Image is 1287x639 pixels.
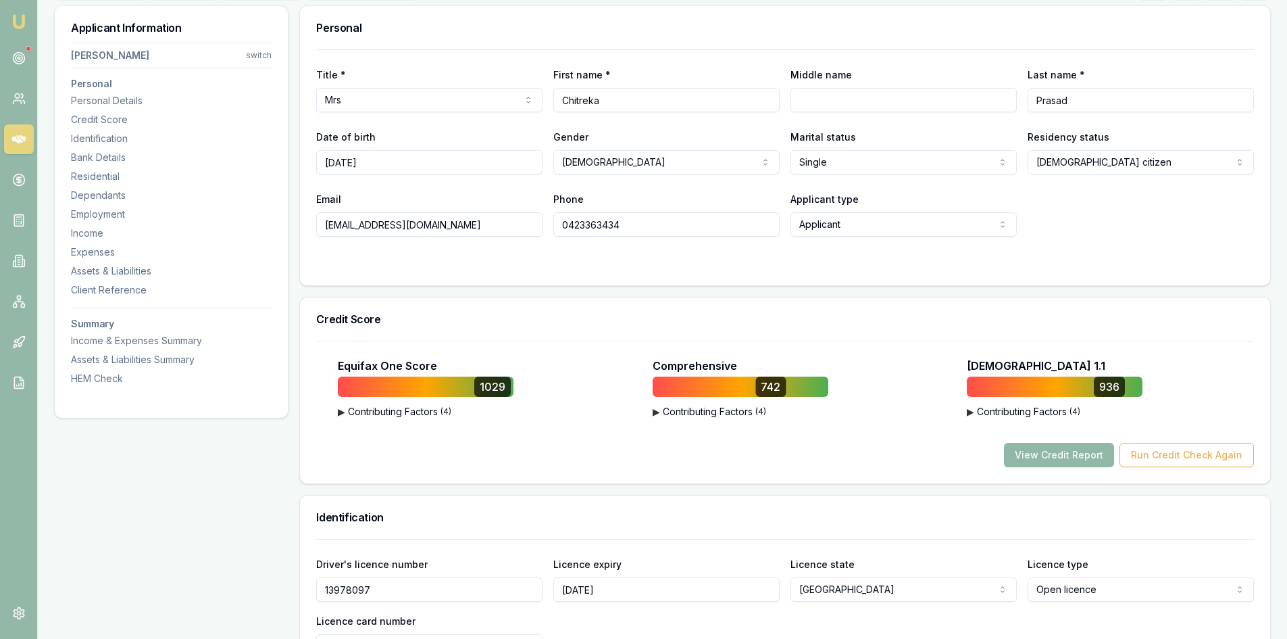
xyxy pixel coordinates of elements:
label: Last name * [1028,69,1085,80]
label: Licence card number [316,615,415,627]
label: Title * [316,69,346,80]
label: Middle name [790,69,852,80]
input: 0431 234 567 [553,212,780,237]
button: ▶Contributing Factors(4) [967,405,1142,419]
div: Bank Details [71,151,272,164]
span: ( 4 ) [440,406,451,417]
div: 1029 [474,377,511,397]
div: HEM Check [71,372,272,385]
div: Personal Details [71,94,272,108]
h3: Applicant Information [71,22,272,33]
h3: Personal [71,79,272,89]
span: ▶ [653,405,660,419]
input: DD/MM/YYYY [316,150,542,174]
div: Client Reference [71,283,272,297]
button: View Credit Report [1004,443,1114,467]
div: switch [246,50,272,61]
span: ▶ [967,405,974,419]
label: Licence expiry [553,559,622,570]
div: Identification [71,132,272,145]
label: Residency status [1028,131,1109,143]
div: 936 [1094,377,1125,397]
button: Run Credit Check Again [1119,443,1254,467]
label: Licence state [790,559,855,570]
label: Licence type [1028,559,1088,570]
label: Email [316,193,341,205]
div: Assets & Liabilities Summary [71,353,272,366]
div: Credit Score [71,113,272,126]
h3: Credit Score [316,314,1254,325]
p: Comprehensive [653,358,737,374]
input: Enter driver's licence number [316,577,542,602]
button: ▶Contributing Factors(4) [338,405,513,419]
h3: Personal [316,22,1254,33]
div: Employment [71,208,272,221]
span: ▶ [338,405,345,419]
h3: Identification [316,512,1254,523]
div: Dependants [71,189,272,202]
label: First name * [553,69,611,80]
img: emu-icon-u.png [11,14,27,30]
label: Gender [553,131,588,143]
div: Income & Expenses Summary [71,334,272,348]
p: [DEMOGRAPHIC_DATA] 1.1 [967,358,1105,374]
label: Date of birth [316,131,376,143]
label: Driver's licence number [316,559,428,570]
label: Applicant type [790,193,859,205]
h3: Summary [71,319,272,329]
div: Assets & Liabilities [71,264,272,278]
label: Phone [553,193,584,205]
div: Residential [71,170,272,183]
label: Marital status [790,131,856,143]
span: ( 4 ) [1069,406,1080,417]
p: Equifax One Score [338,358,437,374]
div: Expenses [71,245,272,259]
div: [PERSON_NAME] [71,49,149,62]
span: ( 4 ) [755,406,766,417]
div: Income [71,227,272,240]
button: ▶Contributing Factors(4) [653,405,828,419]
div: 742 [755,377,786,397]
